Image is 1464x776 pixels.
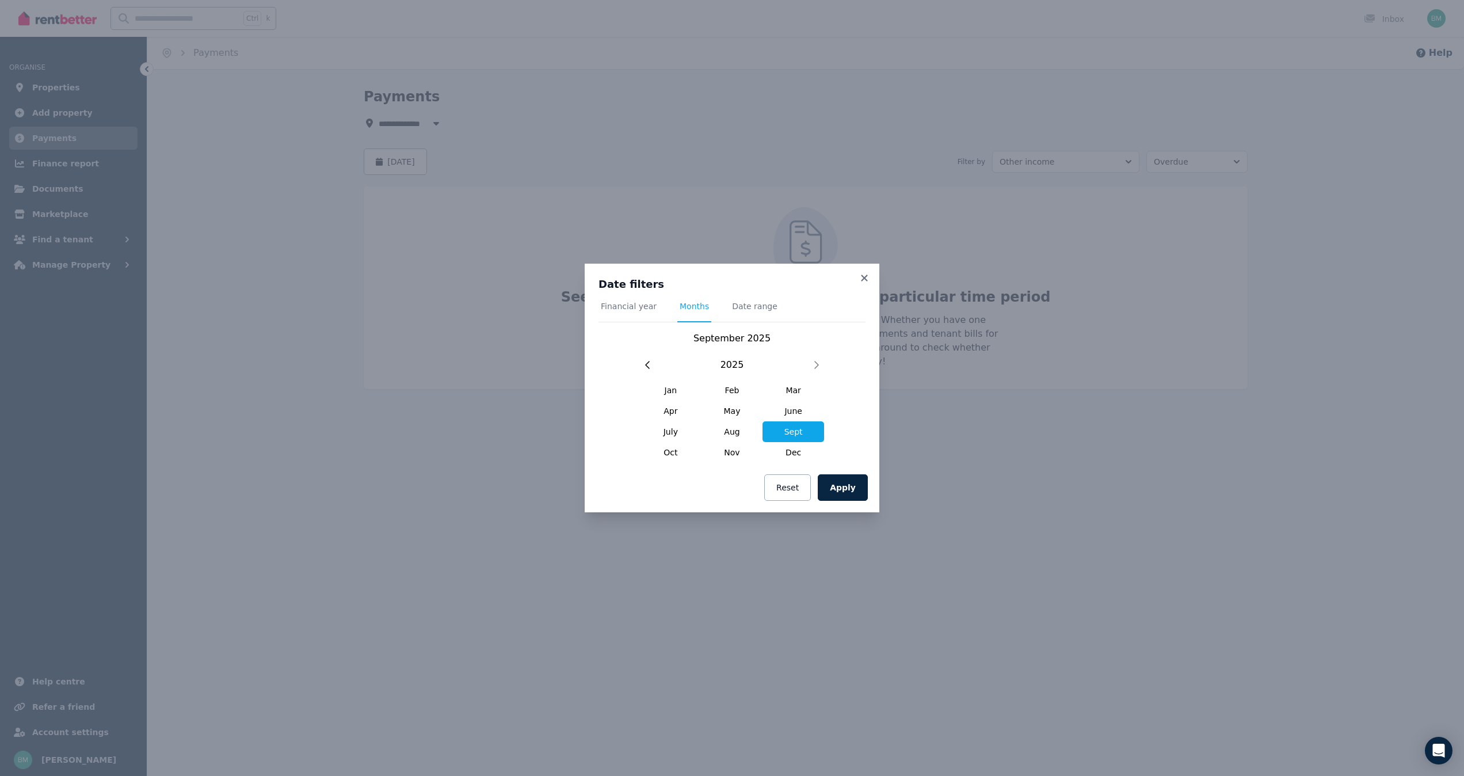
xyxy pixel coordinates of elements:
[701,401,763,421] span: May
[601,300,657,312] span: Financial year
[764,474,811,501] button: Reset
[640,401,701,421] span: Apr
[701,421,763,442] span: Aug
[598,300,866,322] nav: Tabs
[762,442,824,463] span: Dec
[693,333,771,344] span: September 2025
[701,442,763,463] span: Nov
[762,421,824,442] span: Sept
[640,421,701,442] span: July
[701,380,763,401] span: Feb
[598,277,866,291] h3: Date filters
[640,442,701,463] span: Oct
[720,358,744,372] span: 2025
[680,300,709,312] span: Months
[732,300,777,312] span: Date range
[1425,737,1452,764] div: Open Intercom Messenger
[640,380,701,401] span: Jan
[762,380,824,401] span: Mar
[818,474,868,501] button: Apply
[762,401,824,421] span: June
